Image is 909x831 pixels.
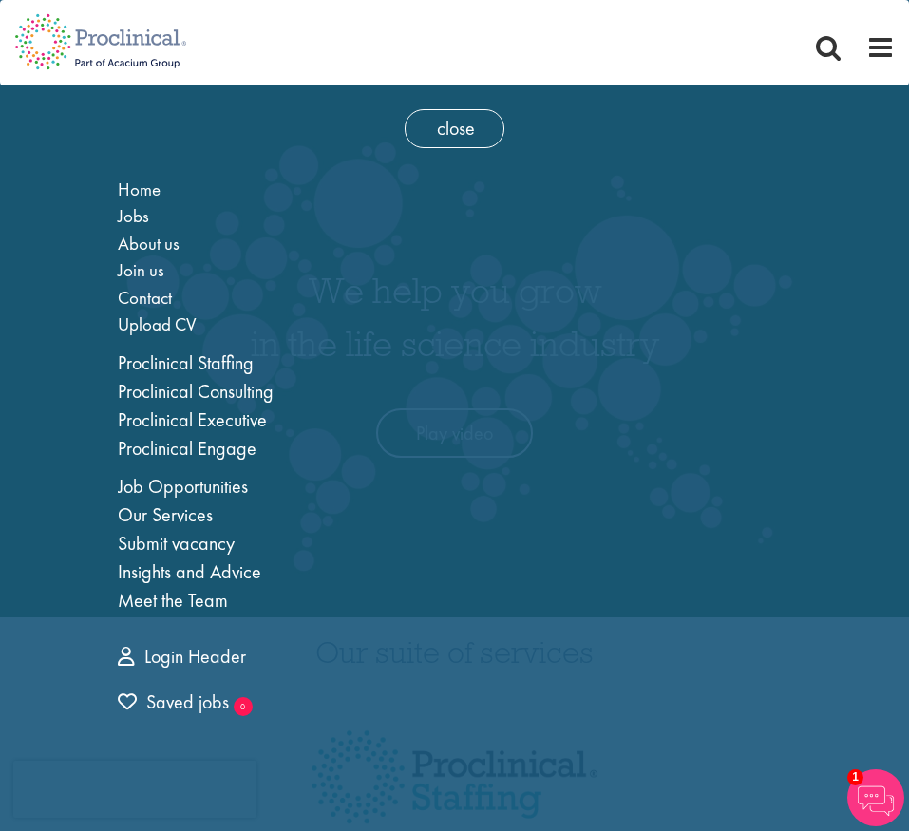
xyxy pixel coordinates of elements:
a: Upload CV [118,312,197,336]
img: Chatbot [847,769,904,826]
a: Our Services [118,502,213,527]
a: Jobs [118,204,149,228]
a: Submit vacancy [118,531,235,556]
a: Proclinical Executive [118,407,267,432]
a: Proclinical Engage [118,436,256,461]
sub: 0 [234,697,253,716]
a: Proclinical Consulting [118,379,274,404]
a: 0 jobs in shortlist [118,689,229,716]
span: 1 [847,769,863,785]
a: Job Opportunities [118,474,248,499]
a: Proclinical Staffing [118,350,254,375]
a: Meet the Team [118,588,228,613]
a: Insights and Advice [118,559,261,584]
a: About us [118,232,180,255]
a: Join us [118,258,164,282]
span: Saved jobs [118,689,229,714]
a: Home [118,178,161,201]
span: close [405,109,504,148]
a: Login Header [118,644,246,669]
a: Contact [118,286,172,310]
